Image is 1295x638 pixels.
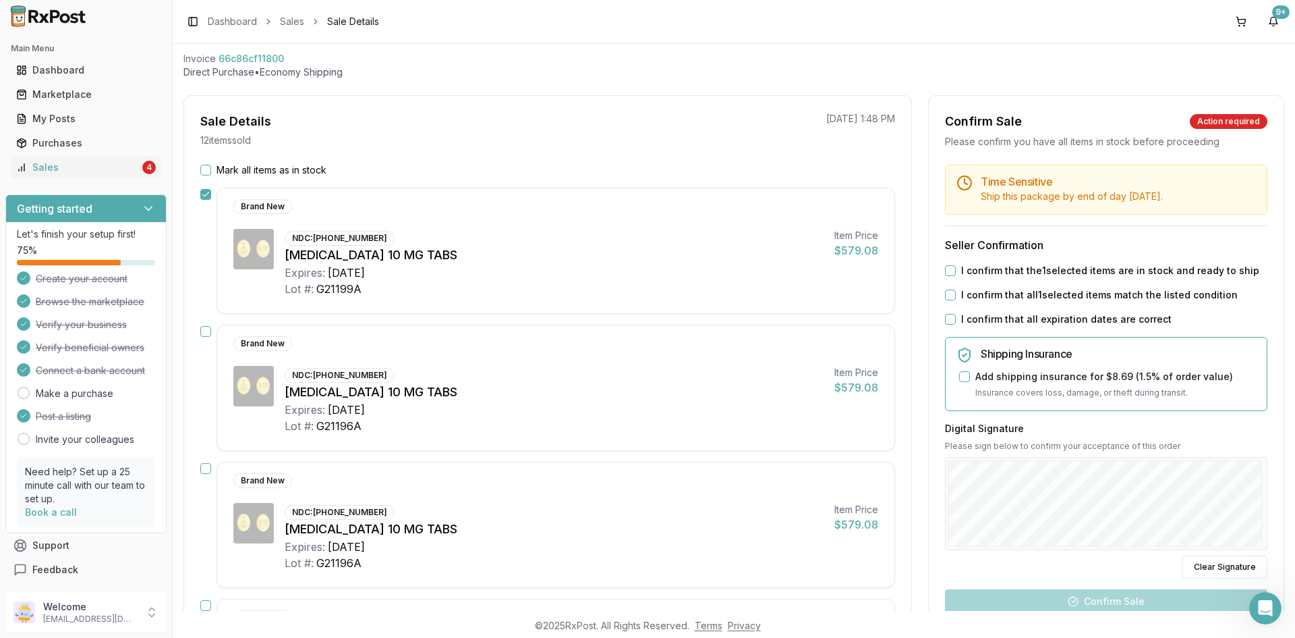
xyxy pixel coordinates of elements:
[36,410,91,423] span: Post a listing
[5,59,167,81] button: Dashboard
[5,108,167,130] button: My Posts
[233,473,292,488] div: Brand New
[695,620,722,631] a: Terms
[43,600,137,614] p: Welcome
[945,135,1267,149] div: Please confirm you have all items in stock before proceeding
[36,318,127,331] span: Verify your business
[5,157,167,178] button: Sales4
[200,112,271,131] div: Sale Details
[16,63,156,77] div: Dashboard
[233,610,292,625] div: Brand New
[25,506,77,518] a: Book a call
[975,370,1233,383] label: Add shipping insurance for $8.69 ( 1.5 % of order value)
[961,288,1238,302] label: I confirm that all 1 selected items match the listed condition
[280,15,304,28] a: Sales
[316,418,362,434] div: G21196A
[11,107,161,131] a: My Posts
[834,366,878,379] div: Item Price
[5,5,92,27] img: RxPost Logo
[285,265,325,281] div: Expires:
[11,58,161,82] a: Dashboard
[945,112,1022,131] div: Confirm Sale
[328,539,365,555] div: [DATE]
[316,555,362,571] div: G21196A
[16,88,156,101] div: Marketplace
[316,281,362,297] div: G21199A
[285,539,325,555] div: Expires:
[5,84,167,105] button: Marketplace
[285,281,314,297] div: Lot #:
[981,176,1256,187] h5: Time Sensitive
[36,272,127,286] span: Create your account
[25,465,147,506] p: Need help? Set up a 25 minute call with our team to set up.
[36,433,134,446] a: Invite your colleagues
[36,364,145,377] span: Connect a bank account
[43,614,137,624] p: [EMAIL_ADDRESS][DOMAIN_NAME]
[975,386,1256,400] p: Insurance covers loss, damage, or theft during transit.
[826,112,895,126] p: [DATE] 1:48 PM
[834,379,878,396] div: $579.08
[16,136,156,150] div: Purchases
[1272,5,1290,19] div: 9+
[728,620,761,631] a: Privacy
[217,163,326,177] label: Mark all items as in stock
[219,52,284,65] span: 66c86cf11800
[183,52,216,65] div: Invoice
[13,602,35,623] img: User avatar
[36,387,113,400] a: Make a purchase
[981,348,1256,359] h5: Shipping Insurance
[285,402,325,418] div: Expires:
[285,418,314,434] div: Lot #:
[961,264,1259,277] label: I confirm that the 1 selected items are in stock and ready to ship
[208,15,379,28] nav: breadcrumb
[834,503,878,516] div: Item Price
[285,555,314,571] div: Lot #:
[945,441,1267,452] p: Please sign below to confirm your acceptance of this order
[285,383,824,402] div: [MEDICAL_DATA] 10 MG TABS
[233,336,292,351] div: Brand New
[17,244,37,257] span: 75 %
[1249,592,1282,624] iframe: Intercom live chat
[328,265,365,281] div: [DATE]
[233,199,292,214] div: Brand New
[285,505,395,520] div: NDC: [PHONE_NUMBER]
[961,313,1172,326] label: I confirm that all expiration dates are correct
[945,422,1267,435] h3: Digital Signature
[17,201,92,217] h3: Getting started
[285,520,824,539] div: [MEDICAL_DATA] 10 MG TABS
[11,43,161,54] h2: Main Menu
[16,112,156,126] div: My Posts
[142,161,156,174] div: 4
[981,190,1163,202] span: Ship this package by end of day [DATE] .
[1182,556,1267,579] button: Clear Signature
[5,132,167,154] button: Purchases
[5,533,167,558] button: Support
[233,366,274,406] img: Jardiance 10 MG TABS
[36,341,144,354] span: Verify beneficial owners
[285,368,395,383] div: NDC: [PHONE_NUMBER]
[834,229,878,242] div: Item Price
[328,402,365,418] div: [DATE]
[327,15,379,28] span: Sale Details
[1190,114,1267,129] div: Action required
[1263,11,1284,32] button: 9+
[233,229,274,269] img: Jardiance 10 MG TABS
[36,295,144,309] span: Browse the marketplace
[11,131,161,155] a: Purchases
[945,237,1267,253] h3: Seller Confirmation
[11,82,161,107] a: Marketplace
[834,242,878,259] div: $579.08
[32,563,78,577] span: Feedback
[233,503,274,543] img: Jardiance 10 MG TABS
[285,246,824,265] div: [MEDICAL_DATA] 10 MG TABS
[285,231,395,246] div: NDC: [PHONE_NUMBER]
[16,161,140,174] div: Sales
[183,65,1284,79] p: Direct Purchase • Economy Shipping
[17,228,155,241] p: Let's finish your setup first!
[5,558,167,582] button: Feedback
[208,15,257,28] a: Dashboard
[834,516,878,533] div: $579.08
[200,134,251,147] p: 12 item s sold
[11,155,161,180] a: Sales4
